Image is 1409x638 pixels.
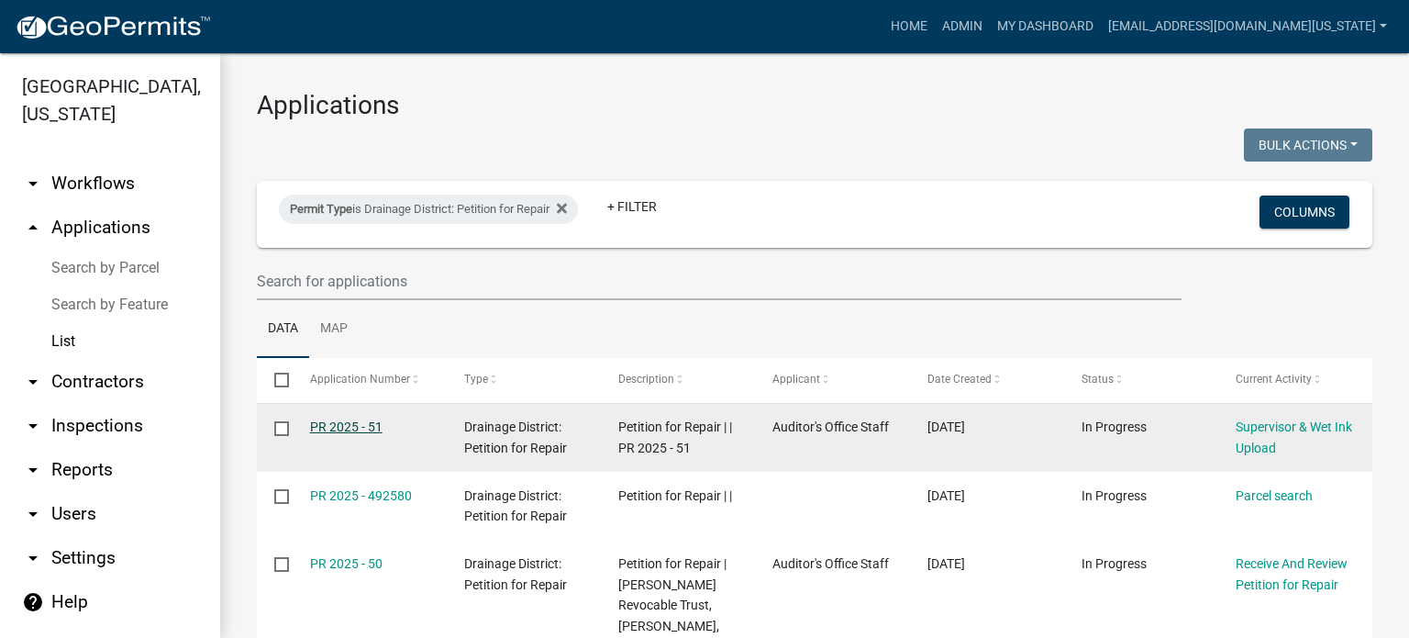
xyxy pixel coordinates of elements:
[1082,420,1147,434] span: In Progress
[464,556,567,592] span: Drainage District: Petition for Repair
[464,488,567,524] span: Drainage District: Petition for Repair
[310,556,383,571] a: PR 2025 - 50
[22,173,44,195] i: arrow_drop_down
[990,9,1101,44] a: My Dashboard
[772,556,889,571] span: Auditor's Office Staff
[22,547,44,569] i: arrow_drop_down
[22,459,44,481] i: arrow_drop_down
[309,300,359,359] a: Map
[1082,556,1147,571] span: In Progress
[883,9,935,44] a: Home
[1244,129,1372,162] button: Bulk Actions
[935,9,990,44] a: Admin
[1082,373,1114,386] span: Status
[1236,556,1348,592] a: Receive And Review Petition for Repair
[1259,196,1349,229] button: Columns
[292,358,446,402] datatable-header-cell: Application Number
[772,373,820,386] span: Applicant
[310,488,412,503] a: PR 2025 - 492580
[593,190,671,223] a: + Filter
[257,263,1182,300] input: Search for applications
[927,556,965,571] span: 10/14/2025
[1236,420,1352,455] a: Supervisor & Wet Ink Upload
[601,358,755,402] datatable-header-cell: Description
[618,420,732,455] span: Petition for Repair | | PR 2025 - 51
[1236,488,1313,503] a: Parcel search
[1101,9,1394,44] a: [EMAIL_ADDRESS][DOMAIN_NAME][US_STATE]
[22,217,44,239] i: arrow_drop_up
[447,358,601,402] datatable-header-cell: Type
[927,373,992,386] span: Date Created
[257,90,1372,121] h3: Applications
[1218,358,1372,402] datatable-header-cell: Current Activity
[22,371,44,393] i: arrow_drop_down
[772,420,889,434] span: Auditor's Office Staff
[464,373,488,386] span: Type
[22,591,44,613] i: help
[755,358,909,402] datatable-header-cell: Applicant
[257,358,292,402] datatable-header-cell: Select
[618,488,732,503] span: Petition for Repair | |
[464,420,567,455] span: Drainage District: Petition for Repair
[310,420,383,434] a: PR 2025 - 51
[1236,373,1312,386] span: Current Activity
[1082,488,1147,503] span: In Progress
[927,420,965,434] span: 10/14/2025
[909,358,1063,402] datatable-header-cell: Date Created
[1064,358,1218,402] datatable-header-cell: Status
[22,503,44,525] i: arrow_drop_down
[22,415,44,437] i: arrow_drop_down
[290,202,352,216] span: Permit Type
[279,195,578,224] div: is Drainage District: Petition for Repair
[618,373,674,386] span: Description
[257,300,309,359] a: Data
[310,373,410,386] span: Application Number
[927,488,965,503] span: 10/14/2025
